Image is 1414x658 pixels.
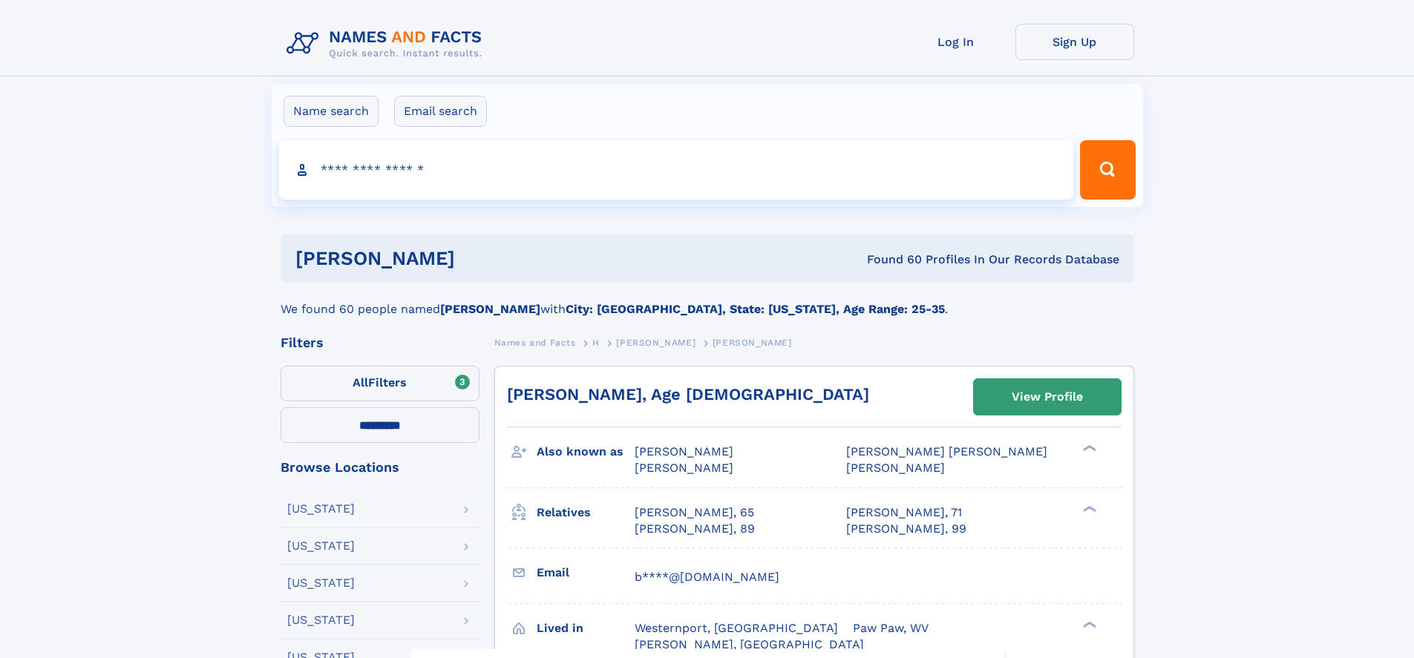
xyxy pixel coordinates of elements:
[284,96,379,127] label: Name search
[846,444,1047,458] span: [PERSON_NAME] [PERSON_NAME]
[635,504,754,521] a: [PERSON_NAME], 65
[537,439,635,464] h3: Also known as
[846,461,945,475] span: [PERSON_NAME]
[295,249,661,268] h1: [PERSON_NAME]
[537,560,635,585] h3: Email
[846,504,962,521] a: [PERSON_NAME], 71
[635,637,864,651] span: [PERSON_NAME], [GEOGRAPHIC_DATA]
[974,379,1121,415] a: View Profile
[661,251,1119,268] div: Found 60 Profiles In Our Records Database
[287,540,355,552] div: [US_STATE]
[846,521,966,537] a: [PERSON_NAME], 99
[1079,444,1097,453] div: ❯
[279,140,1074,200] input: search input
[616,338,695,348] span: [PERSON_NAME]
[897,24,1015,60] a: Log In
[281,366,479,401] label: Filters
[635,621,838,635] span: Westernport, [GEOGRAPHIC_DATA]
[616,333,695,352] a: [PERSON_NAME]
[635,444,733,458] span: [PERSON_NAME]
[287,614,355,626] div: [US_STATE]
[1012,380,1083,414] div: View Profile
[537,500,635,525] h3: Relatives
[353,375,368,389] span: All
[494,333,576,352] a: Names and Facts
[713,338,792,348] span: [PERSON_NAME]
[287,577,355,589] div: [US_STATE]
[635,521,755,537] a: [PERSON_NAME], 89
[1080,140,1135,200] button: Search Button
[507,385,869,404] a: [PERSON_NAME], Age [DEMOGRAPHIC_DATA]
[537,616,635,641] h3: Lived in
[281,24,494,64] img: Logo Names and Facts
[1079,504,1097,513] div: ❯
[394,96,487,127] label: Email search
[440,302,540,316] b: [PERSON_NAME]
[287,503,355,515] div: [US_STATE]
[592,338,600,348] span: H
[281,336,479,349] div: Filters
[592,333,600,352] a: H
[566,302,945,316] b: City: [GEOGRAPHIC_DATA], State: [US_STATE], Age Range: 25-35
[281,461,479,474] div: Browse Locations
[853,621,929,635] span: Paw Paw, WV
[281,283,1134,318] div: We found 60 people named with .
[635,461,733,475] span: [PERSON_NAME]
[1015,24,1134,60] a: Sign Up
[1079,619,1097,629] div: ❯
